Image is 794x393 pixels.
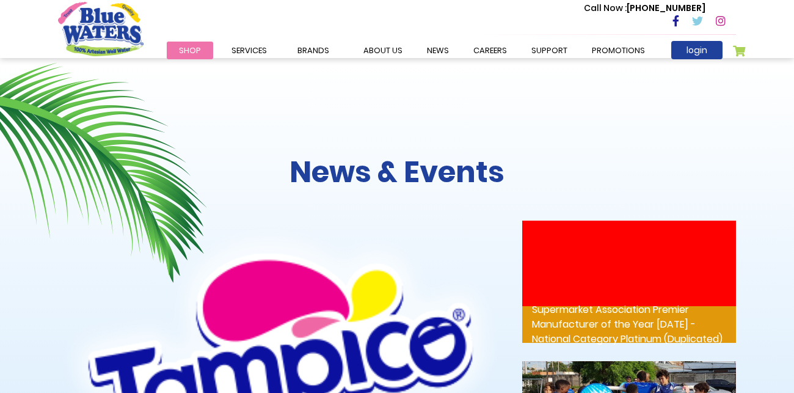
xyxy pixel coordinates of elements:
[584,2,627,14] span: Call Now :
[671,41,723,59] a: login
[297,45,329,56] span: Brands
[522,306,736,343] p: Supermarket Association Premier Manufacturer of the Year [DATE] - National Category Platinum (Dup...
[231,45,267,56] span: Services
[580,42,657,59] a: Promotions
[584,2,705,15] p: [PHONE_NUMBER]
[179,45,201,56] span: Shop
[58,155,736,190] h2: News & Events
[58,2,144,56] a: store logo
[461,42,519,59] a: careers
[519,42,580,59] a: support
[351,42,415,59] a: about us
[415,42,461,59] a: News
